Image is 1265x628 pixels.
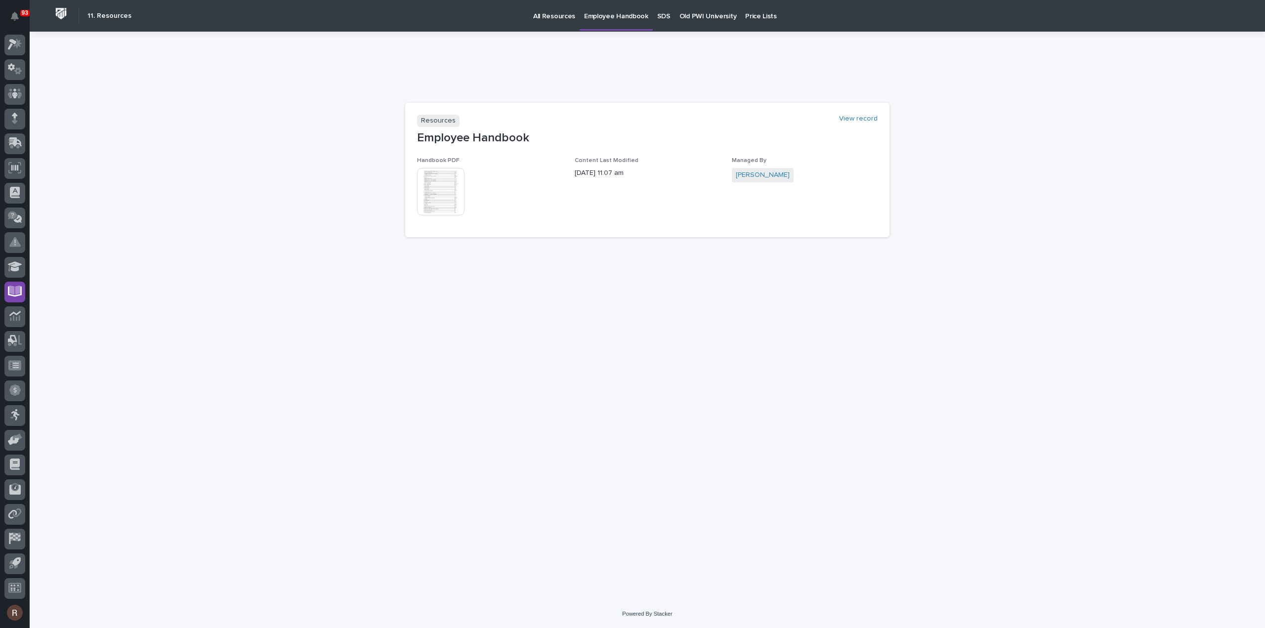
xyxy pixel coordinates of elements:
[732,158,766,164] span: Managed By
[622,611,672,617] a: Powered By Stacker
[12,12,25,28] div: Notifications93
[575,168,720,178] p: [DATE] 11:07 am
[417,158,460,164] span: Handbook PDF
[4,6,25,27] button: Notifications
[575,158,638,164] span: Content Last Modified
[736,170,790,180] a: [PERSON_NAME]
[4,602,25,623] button: users-avatar
[417,131,878,145] p: Employee Handbook
[417,115,460,127] p: Resources
[22,9,28,16] p: 93
[52,4,70,23] img: Workspace Logo
[839,115,878,123] a: View record
[87,12,131,20] h2: 11. Resources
